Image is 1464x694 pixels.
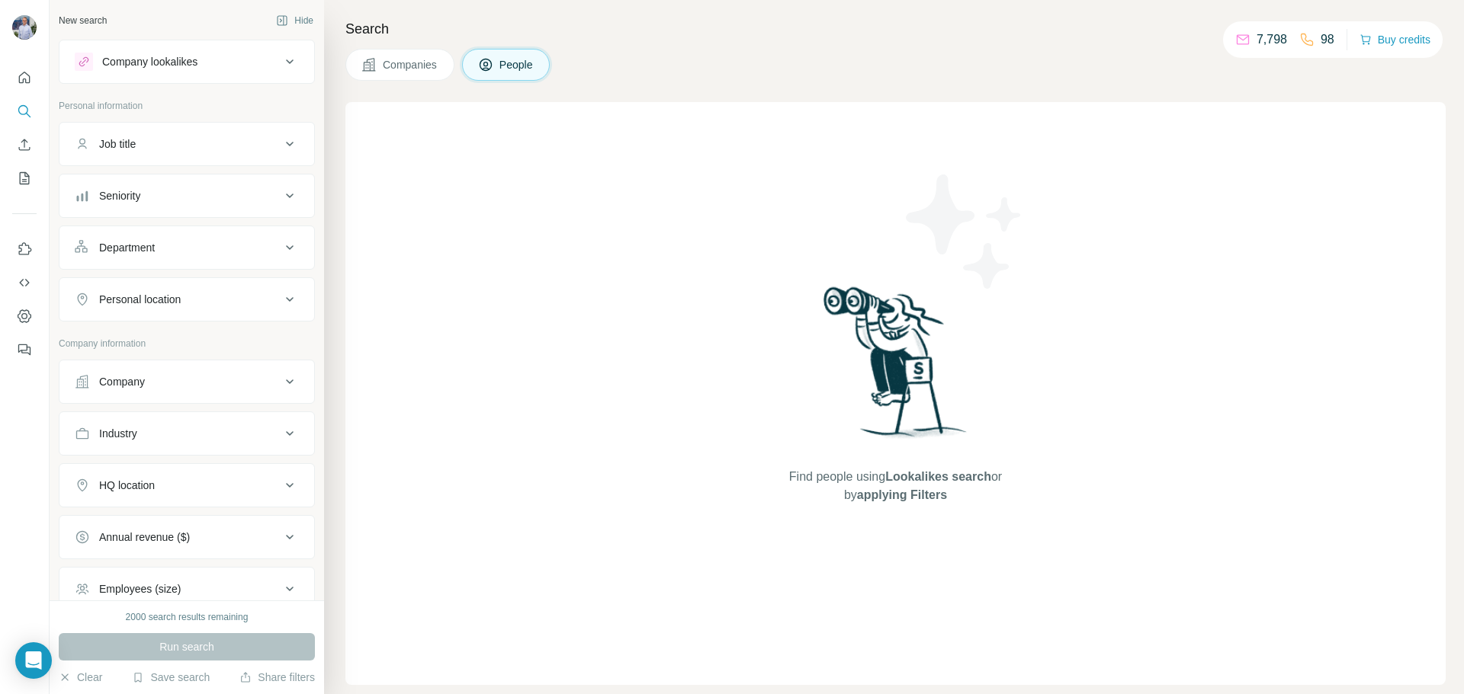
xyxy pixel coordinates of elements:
button: Company [59,363,314,400]
h4: Search [345,18,1446,40]
div: Open Intercom Messenger [15,642,52,679]
div: Company [99,374,145,389]
button: Search [12,98,37,125]
button: HQ location [59,467,314,504]
button: Industry [59,415,314,452]
span: Lookalikes search [885,470,991,483]
p: Company information [59,337,315,350]
div: Employees (size) [99,581,181,596]
button: Job title [59,126,314,162]
div: 2000 search results remaining [126,610,249,624]
button: Feedback [12,336,37,363]
div: New search [59,14,107,27]
div: Job title [99,136,136,152]
div: Annual revenue ($) [99,529,190,545]
img: Surfe Illustration - Woman searching with binoculars [817,283,975,453]
div: HQ location [99,478,155,493]
div: Seniority [99,188,140,203]
button: Buy credits [1360,29,1430,50]
button: Annual revenue ($) [59,519,314,555]
img: Surfe Illustration - Stars [896,163,1033,300]
button: Clear [59,670,102,685]
button: Seniority [59,177,314,214]
span: Companies [383,57,438,72]
button: Employees (size) [59,571,314,607]
button: Company lookalikes [59,43,314,80]
div: Industry [99,426,137,441]
button: Dashboard [12,302,37,330]
div: Personal location [99,292,181,307]
div: Department [99,240,155,255]
button: Save search [132,670,210,685]
p: 7,798 [1257,30,1287,49]
span: Find people using or by [773,468,1017,504]
p: 98 [1321,30,1334,49]
span: People [499,57,535,72]
div: Company lookalikes [102,54,197,69]
button: Quick start [12,64,37,91]
img: Avatar [12,15,37,40]
button: Use Surfe on LinkedIn [12,235,37,263]
button: My lists [12,165,37,192]
button: Share filters [239,670,315,685]
span: applying Filters [857,488,947,501]
button: Personal location [59,281,314,318]
button: Use Surfe API [12,269,37,296]
button: Enrich CSV [12,131,37,158]
button: Department [59,229,314,266]
button: Hide [265,9,324,32]
p: Personal information [59,99,315,113]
